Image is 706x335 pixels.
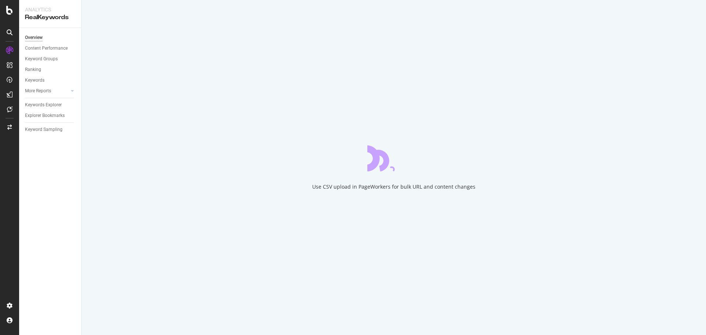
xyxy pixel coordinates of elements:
[25,126,63,133] div: Keyword Sampling
[367,145,420,171] div: animation
[25,34,76,42] a: Overview
[25,87,69,95] a: More Reports
[25,101,76,109] a: Keywords Explorer
[25,13,75,22] div: RealKeywords
[25,6,75,13] div: Analytics
[25,44,76,52] a: Content Performance
[25,101,62,109] div: Keywords Explorer
[25,66,41,74] div: Ranking
[25,87,51,95] div: More Reports
[25,55,58,63] div: Keyword Groups
[25,76,44,84] div: Keywords
[312,183,475,190] div: Use CSV upload in PageWorkers for bulk URL and content changes
[25,126,76,133] a: Keyword Sampling
[25,112,65,120] div: Explorer Bookmarks
[25,44,68,52] div: Content Performance
[25,76,76,84] a: Keywords
[25,112,76,120] a: Explorer Bookmarks
[25,34,43,42] div: Overview
[25,55,76,63] a: Keyword Groups
[25,66,76,74] a: Ranking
